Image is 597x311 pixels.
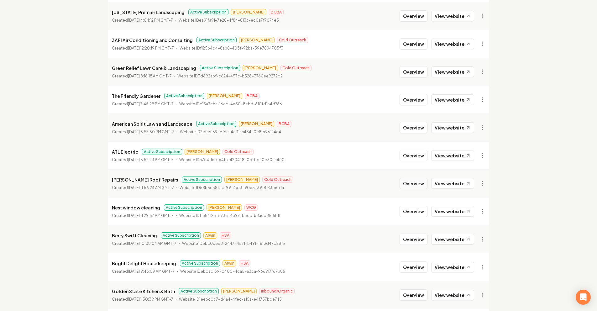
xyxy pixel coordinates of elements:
[431,234,474,245] a: View website
[220,232,231,239] span: HSA
[112,268,175,275] p: Created
[179,213,280,219] p: Website ID f1b84123-5735-4b97-b3ec-b8acd81c5b11
[269,9,284,15] span: BCBA
[128,46,174,50] time: [DATE] 12:20:19 PM GMT-7
[277,121,291,127] span: BCBA
[224,177,260,183] span: [PERSON_NAME]
[180,185,284,191] p: Website ID 58b5e384-af99-4bf3-90e5-39f8183b6fda
[431,39,474,49] a: View website
[196,121,236,127] span: Active Subscription
[179,157,285,163] p: Website ID a7c4f1cc-b4fb-4204-8a0d-bda0e30aa4e0
[179,101,282,107] p: Website ID c13a2cba-16cd-4e30-8ebd-610fd1b4d766
[188,9,228,15] span: Active Subscription
[128,241,176,246] time: [DATE] 10:08:04 AM GMT-7
[245,93,259,99] span: BCBA
[400,122,427,133] button: Overview
[207,93,242,99] span: [PERSON_NAME]
[231,9,266,15] span: [PERSON_NAME]
[112,120,192,128] p: American Spirit Lawn and Landscape
[128,213,174,218] time: [DATE] 11:29:57 AM GMT-7
[128,157,174,162] time: [DATE] 5:52:23 PM GMT-7
[161,232,201,239] span: Active Subscription
[280,65,312,71] span: Cold Outreach
[112,101,174,107] p: Created
[576,290,591,305] div: Open Intercom Messenger
[112,232,157,239] p: Berry Swift Cleaning
[112,240,176,247] p: Created
[112,64,196,72] p: Green Relief Lawn Care & Landscaping
[400,38,427,50] button: Overview
[142,149,182,155] span: Active Subscription
[223,149,254,155] span: Cold Outreach
[207,204,242,211] span: [PERSON_NAME]
[112,36,193,44] p: ZAFI Air Conditioning and Consulting
[239,121,274,127] span: [PERSON_NAME]
[128,269,175,274] time: [DATE] 9:43:09 AM GMT-7
[112,148,138,155] p: ATL Electric
[200,65,240,71] span: Active Subscription
[164,93,204,99] span: Active Subscription
[112,45,174,51] p: Created
[182,240,285,247] p: Website ID ebc0cee8-2447-4571-b491-f813d47d281e
[112,287,175,295] p: Golden State Kitchen & Bath
[262,177,293,183] span: Cold Outreach
[196,37,237,43] span: Active Subscription
[179,288,219,294] span: Active Subscription
[112,157,174,163] p: Created
[431,150,474,161] a: View website
[128,129,174,134] time: [DATE] 6:57:50 PM GMT-7
[431,94,474,105] a: View website
[400,289,427,301] button: Overview
[431,262,474,272] a: View website
[244,204,258,211] span: WCG
[128,297,173,302] time: [DATE] 1:30:39 PM GMT-7
[400,261,427,273] button: Overview
[431,290,474,300] a: View website
[128,18,173,23] time: [DATE] 4:04:12 PM GMT-7
[112,129,174,135] p: Created
[259,288,295,294] span: Inbound/Organic
[112,260,176,267] p: Bright Delight House keeping
[431,178,474,189] a: View website
[243,65,278,71] span: [PERSON_NAME]
[180,260,220,266] span: Active Subscription
[112,176,178,183] p: [PERSON_NAME] Roof Repairs
[221,288,257,294] span: [PERSON_NAME]
[112,92,160,100] p: The Friendly Gardener
[112,185,174,191] p: Created
[400,150,427,161] button: Overview
[400,234,427,245] button: Overview
[223,260,236,266] span: Arwin
[128,74,172,78] time: [DATE] 8:18:18 AM GMT-7
[182,177,222,183] span: Active Subscription
[400,94,427,105] button: Overview
[239,260,250,266] span: HSA
[179,17,279,24] p: Website ID ea91fa91-7e28-4f84-813c-ec0a7f7074e3
[112,17,173,24] p: Created
[400,178,427,189] button: Overview
[400,206,427,217] button: Overview
[112,8,185,16] p: [US_STATE] Premier Landscaping
[431,11,474,21] a: View website
[164,204,204,211] span: Active Subscription
[112,204,160,211] p: Nest window cleaning
[400,10,427,22] button: Overview
[203,232,217,239] span: Arwin
[112,296,173,303] p: Created
[112,213,174,219] p: Created
[431,122,474,133] a: View website
[128,185,174,190] time: [DATE] 11:56:24 AM GMT-7
[239,37,275,43] span: [PERSON_NAME]
[180,45,283,51] p: Website ID f12564d4-8ab8-403f-92ba-39e7894705f3
[185,149,220,155] span: [PERSON_NAME]
[177,73,283,79] p: Website ID 3d692abf-c624-457c-b528-3760ee9272d2
[180,129,281,135] p: Website ID 2cfa6169-ef6e-4e31-a434-0c81b96124e4
[128,102,174,106] time: [DATE] 7:45:29 PM GMT-7
[179,296,282,303] p: Website ID 1ee6c0c7-d4a4-4fec-a15a-e4f757bde745
[431,206,474,217] a: View website
[431,66,474,77] a: View website
[112,73,172,79] p: Created
[400,66,427,77] button: Overview
[180,268,285,275] p: Website ID eb0ac139-0400-4ca5-a3ca-966917f67b85
[277,37,308,43] span: Cold Outreach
